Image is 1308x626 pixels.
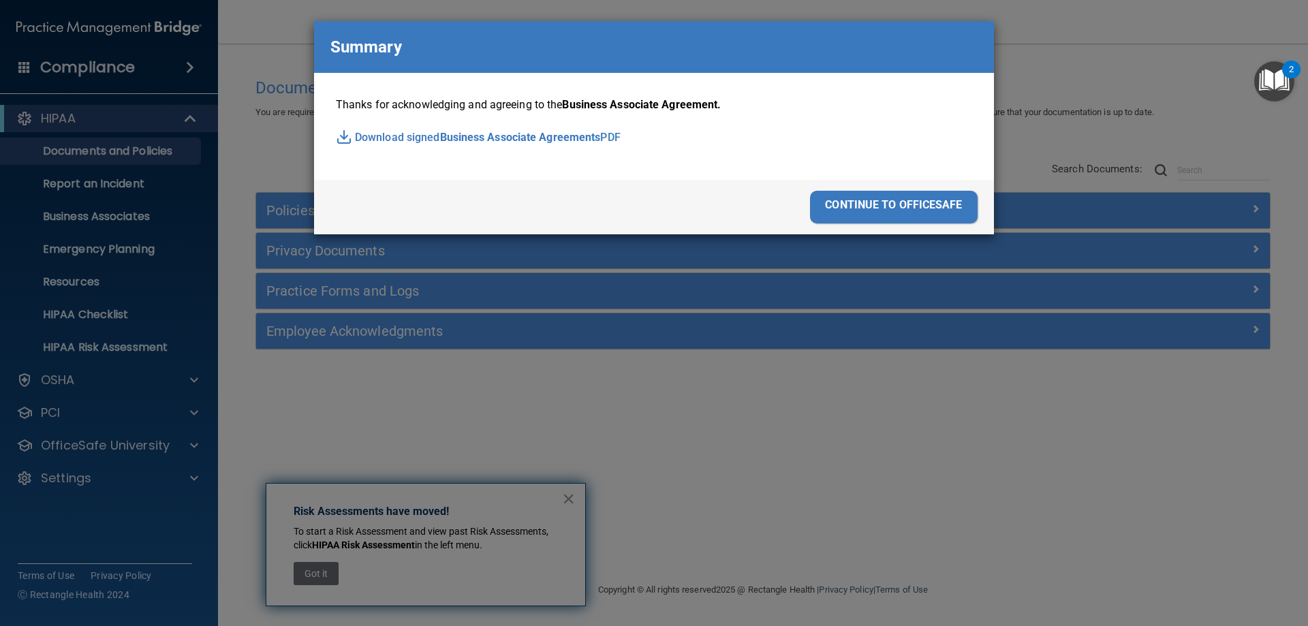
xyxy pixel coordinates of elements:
p: Summary [330,32,402,62]
p: Download signed PDF [336,127,972,148]
span: Business Associate Agreement. [562,98,721,111]
button: Open Resource Center, 2 new notifications [1254,61,1294,101]
div: 2 [1289,69,1294,87]
p: Thanks for acknowledging and agreeing to the [336,95,972,115]
div: continue to officesafe [810,191,978,223]
span: Business Associate Agreements [440,127,601,148]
